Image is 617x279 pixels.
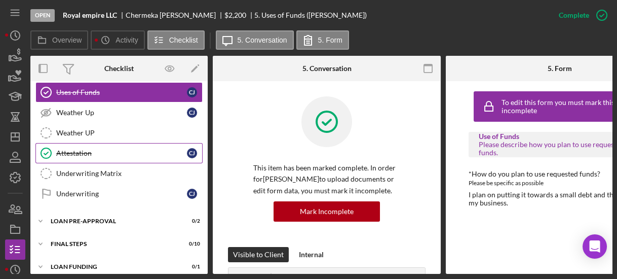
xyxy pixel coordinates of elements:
[35,82,203,102] a: Uses of FundsCJ
[51,264,175,270] div: Loan Funding
[56,169,202,178] div: Underwriting Matrix
[187,87,197,97] div: C J
[30,9,55,22] div: Open
[169,36,198,44] label: Checklist
[104,64,134,73] div: Checklist
[35,184,203,204] a: UnderwritingCJ
[115,36,138,44] label: Activity
[182,218,200,224] div: 0 / 2
[318,36,342,44] label: 5. Form
[56,149,187,157] div: Attestation
[294,247,329,262] button: Internal
[238,36,287,44] label: 5. Conversation
[147,30,205,50] button: Checklist
[216,30,294,50] button: 5. Conversation
[548,64,572,73] div: 5. Form
[51,241,175,247] div: FINAL STEPS
[187,189,197,199] div: C J
[56,129,202,137] div: Weather UP
[63,11,117,19] b: Royal empire LLC
[300,201,354,222] div: Mark Incomplete
[549,5,612,25] button: Complete
[56,88,187,96] div: Uses of Funds
[35,102,203,123] a: Weather UpCJ
[228,247,289,262] button: Visible to Client
[35,163,203,184] a: Underwriting Matrix
[583,234,607,259] div: Open Intercom Messenger
[52,36,82,44] label: Overview
[182,241,200,247] div: 0 / 10
[224,11,246,19] span: $2,200
[233,247,284,262] div: Visible to Client
[296,30,349,50] button: 5. Form
[56,109,187,117] div: Weather Up
[187,108,197,118] div: C J
[30,30,88,50] button: Overview
[35,123,203,143] a: Weather UP
[51,218,175,224] div: Loan Pre-Approval
[274,201,380,222] button: Mark Incomplete
[56,190,187,198] div: Underwriting
[91,30,144,50] button: Activity
[559,5,589,25] div: Complete
[302,64,352,73] div: 5. Conversation
[254,11,367,19] div: 5. Uses of Funds ([PERSON_NAME])
[299,247,324,262] div: Internal
[187,148,197,158] div: C J
[35,143,203,163] a: AttestationCJ
[182,264,200,270] div: 0 / 1
[126,11,224,19] div: Chermeka [PERSON_NAME]
[253,162,400,196] p: This item has been marked complete. In order for [PERSON_NAME] to upload documents or edit form d...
